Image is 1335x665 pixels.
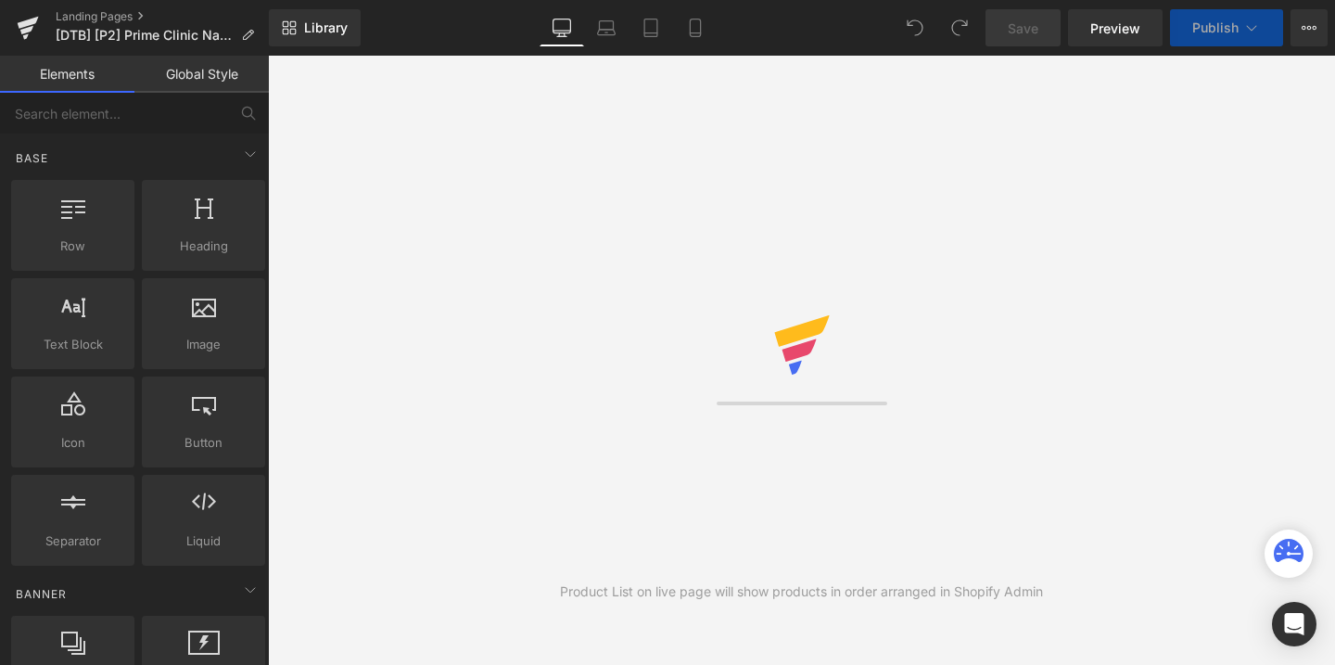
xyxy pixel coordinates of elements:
[896,9,934,46] button: Undo
[17,237,129,256] span: Row
[1170,9,1283,46] button: Publish
[17,433,129,453] span: Icon
[941,9,978,46] button: Redo
[1008,19,1038,38] span: Save
[147,531,260,551] span: Liquid
[14,585,69,603] span: Banner
[134,56,269,93] a: Global Style
[56,28,234,43] span: [DTB] [P2] Prime Clinic Natural Facelift $69.95
[1090,19,1140,38] span: Preview
[147,433,260,453] span: Button
[1192,20,1239,35] span: Publish
[1272,602,1316,646] div: Open Intercom Messenger
[1290,9,1328,46] button: More
[269,9,361,46] a: New Library
[17,531,129,551] span: Separator
[673,9,718,46] a: Mobile
[147,335,260,354] span: Image
[560,582,1043,602] div: Product List on live page will show products in order arranged in Shopify Admin
[629,9,673,46] a: Tablet
[540,9,584,46] a: Desktop
[304,19,348,36] span: Library
[17,335,129,354] span: Text Block
[147,237,260,256] span: Heading
[14,149,50,167] span: Base
[1068,9,1163,46] a: Preview
[584,9,629,46] a: Laptop
[56,9,269,24] a: Landing Pages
